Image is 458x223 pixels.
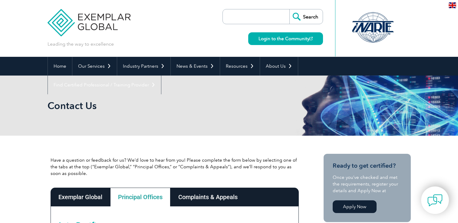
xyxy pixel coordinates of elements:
h3: Ready to get certified? [333,162,402,170]
p: Have a question or feedback for us? We’d love to hear from you! Please complete the form below by... [51,157,299,177]
input: Search [289,9,323,24]
img: contact-chat.png [427,193,443,208]
p: Leading the way to excellence [48,41,114,47]
h1: Contact Us [48,100,280,111]
div: Principal Offices [110,188,170,206]
a: About Us [260,57,298,76]
a: Industry Partners [117,57,170,76]
a: Login to the Community [248,32,323,45]
div: Exemplar Global [51,188,110,206]
a: Our Services [72,57,117,76]
a: Home [48,57,72,76]
a: Apply Now [333,200,377,213]
p: Once you’ve checked and met the requirements, register your details and Apply Now at [333,174,402,194]
a: Resources [220,57,260,76]
div: Complaints & Appeals [170,188,245,206]
a: News & Events [171,57,220,76]
img: open_square.png [309,37,313,40]
a: Find Certified Professional / Training Provider [48,76,161,94]
img: en [449,2,456,8]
